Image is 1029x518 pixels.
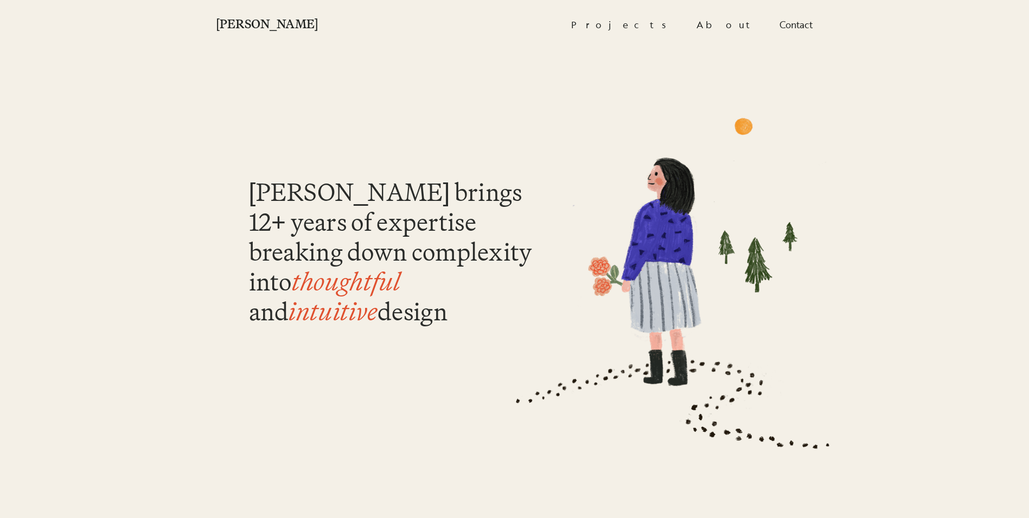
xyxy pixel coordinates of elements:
em: intuitive [289,295,378,327]
a: [PERSON_NAME] [216,13,318,30]
a: Contact [779,13,813,35]
div: [PERSON_NAME] brings 12+ years of expertise breaking down complexity into design [249,177,547,326]
h1: [PERSON_NAME] [216,17,318,30]
a: Projects [571,13,675,35]
a: About [696,13,758,35]
em: thoughtful [292,266,401,297]
span: and [249,295,289,327]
